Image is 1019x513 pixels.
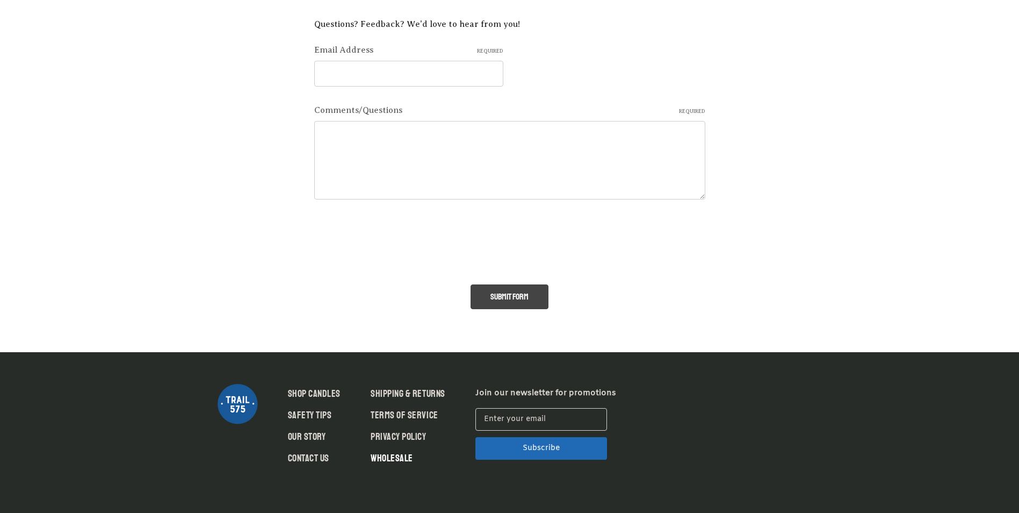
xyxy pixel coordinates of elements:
a: Contact Us [288,451,329,466]
span: Questions? Feedback? We'd love to hear from you! [314,19,520,29]
small: Required [679,107,705,115]
a: Shop Candles [288,387,341,401]
iframe: reCAPTCHA [314,217,478,259]
input: Subscribe [475,437,607,460]
a: Privacy Policy [371,430,427,444]
a: Wholesale [371,451,413,466]
small: Required [477,47,503,55]
input: Enter your email [475,408,607,431]
p: Join our newsletter for promotions [475,387,616,400]
a: Terms of Service [371,408,438,423]
input: Submit Form [471,284,548,309]
img: Trail575 [218,384,258,424]
a: Safety Tips [288,408,332,423]
label: Comments/Questions [314,104,705,117]
a: Shipping & Returns [371,387,445,401]
a: Our Story [288,430,326,444]
label: Email Address [314,44,503,56]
